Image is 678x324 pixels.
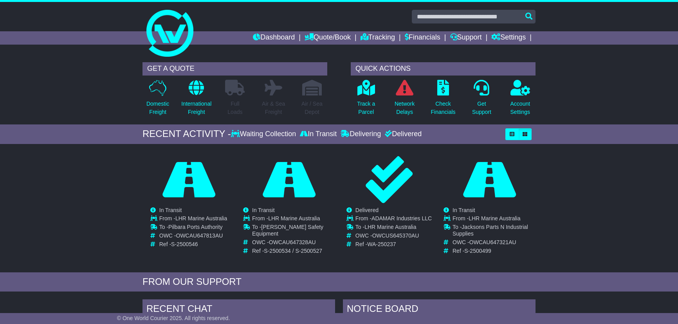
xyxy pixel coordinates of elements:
div: Delivered [383,130,422,139]
p: Account Settings [510,100,530,116]
a: Financials [405,31,440,45]
td: OWC - [355,232,432,241]
span: In Transit [252,207,275,213]
p: Full Loads [225,100,245,116]
span: Delivered [355,207,379,213]
p: Air & Sea Freight [262,100,285,116]
td: From - [159,215,227,224]
div: Delivering [339,130,383,139]
a: AccountSettings [510,79,531,121]
div: QUICK ACTIONS [351,62,536,76]
a: GetSupport [472,79,492,121]
span: [PERSON_NAME] Safety Equipment [252,224,323,237]
p: International Freight [181,100,211,116]
div: RECENT ACTIVITY - [142,128,231,140]
span: Pilbara Ports Authority [168,224,223,230]
p: Check Financials [431,100,456,116]
td: From - [355,215,432,224]
td: Ref - [252,248,335,254]
span: LHR Marine Australia [364,224,416,230]
a: Support [450,31,482,45]
a: Dashboard [253,31,295,45]
span: In Transit [159,207,182,213]
div: RECENT CHAT [142,299,335,320]
span: LHR Marine Australia [469,215,520,221]
a: DomesticFreight [146,79,169,121]
td: To - [355,224,432,232]
span: OWCAU647321AU [469,239,516,245]
p: Track a Parcel [357,100,375,116]
span: Jacksons Parts N Industrial Supplies [453,224,528,237]
p: Network Delays [395,100,415,116]
a: NetworkDelays [394,79,415,121]
a: Track aParcel [357,79,375,121]
td: From - [252,215,335,224]
span: OWCAU647328AU [269,239,316,245]
a: Settings [491,31,526,45]
span: LHR Marine Australia [268,215,320,221]
td: To - [453,224,535,239]
span: In Transit [453,207,475,213]
div: GET A QUOTE [142,62,327,76]
a: Quote/Book [305,31,351,45]
td: Ref - [159,241,227,248]
p: Air / Sea Depot [301,100,323,116]
td: From - [453,215,535,224]
span: WA-250237 [367,241,396,247]
td: OWC - [159,232,227,241]
a: Tracking [361,31,395,45]
td: OWC - [453,239,535,248]
div: Waiting Collection [231,130,298,139]
span: OWCAU647813AU [176,232,223,239]
a: CheckFinancials [431,79,456,121]
p: Get Support [472,100,491,116]
p: Domestic Freight [146,100,169,116]
div: NOTICE BOARD [343,299,536,320]
span: © One World Courier 2025. All rights reserved. [117,315,230,321]
span: S-2500546 [171,241,198,247]
td: OWC - [252,239,335,248]
td: Ref - [453,248,535,254]
span: LHR Marine Australia [175,215,227,221]
td: Ref - [355,241,432,248]
span: OWCUS645370AU [372,232,419,239]
td: To - [159,224,227,232]
span: ADAMAR Industries LLC [371,215,432,221]
a: InternationalFreight [181,79,212,121]
div: FROM OUR SUPPORT [142,276,536,288]
div: In Transit [298,130,339,139]
span: S-2500534 / S-2500527 [264,248,322,254]
span: S-2500499 [464,248,491,254]
td: To - [252,224,335,239]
